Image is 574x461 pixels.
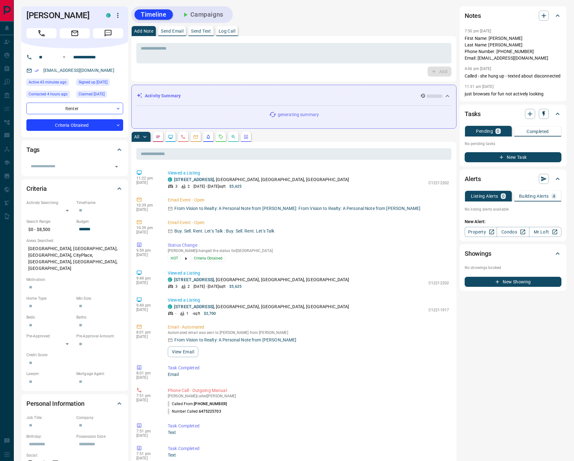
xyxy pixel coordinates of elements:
button: Open [60,53,68,61]
p: generating summary [278,111,319,118]
h2: Personal Information [26,399,85,409]
p: Pending [476,129,493,133]
div: Renter [26,103,123,114]
p: 0 [497,129,499,133]
p: 9:59 pm [136,248,158,253]
svg: Listing Alerts [206,134,211,139]
p: 7:51 pm [136,429,158,433]
svg: Notes [156,134,161,139]
p: All [134,135,139,139]
a: [EMAIL_ADDRESS][DOMAIN_NAME] [43,68,114,73]
p: $5,625 [229,284,242,289]
button: Open [112,162,121,171]
p: Automated email was sent to [PERSON_NAME] from [PERSON_NAME] [168,330,449,335]
p: Called - she hung up - texted about disconnected [465,73,561,79]
svg: Agent Actions [243,134,249,139]
button: Timeline [134,9,173,20]
p: , [GEOGRAPHIC_DATA], [GEOGRAPHIC_DATA], [GEOGRAPHIC_DATA] [174,303,349,310]
p: Baths: [76,314,123,320]
p: New Alert: [465,218,561,225]
div: Tasks [465,106,561,121]
p: [DATE] [136,308,158,312]
p: 4 [553,194,555,198]
p: 11:31 am [DATE] [465,84,494,89]
p: [DATE] [136,433,158,438]
p: Actively Searching: [26,200,73,206]
p: Buy. Sell. Rent. Let’s Talk : Buy. Sell. Rent. Let’s Talk [174,228,275,234]
p: Building Alerts [519,194,549,198]
p: C12211917 [429,307,449,313]
h2: Showings [465,249,491,259]
div: Mon Apr 09 2018 [76,79,123,88]
p: [DATE] [136,398,158,402]
p: Home Type: [26,296,73,301]
p: [DATE] [136,253,158,257]
p: Timeframe: [76,200,123,206]
div: Sat Sep 13 2025 [26,79,73,88]
p: [DATE] [136,335,158,339]
p: Completed [527,129,549,134]
button: Campaigns [175,9,230,20]
p: Mortgage Agent: [76,371,123,377]
div: Personal Information [26,396,123,411]
p: Add Note [134,29,153,33]
p: [DATE] [136,180,158,185]
div: Criteria Obtained [26,119,123,131]
a: [STREET_ADDRESS] [174,304,214,309]
p: Phone Call - Outgoing Manual [168,387,449,394]
svg: Opportunities [231,134,236,139]
p: Areas Searched: [26,238,123,244]
p: [DATE] - [DATE] sqft [194,184,226,189]
p: [DATE] [136,281,158,285]
span: 6475225703 [199,409,221,414]
p: [DATE] [136,207,158,212]
p: Text [168,429,449,436]
p: Activity Summary [145,93,181,99]
p: From Vision to Realty: A Personal Note from [PERSON_NAME]: From Vision to Realty: A Personal Note... [174,205,420,212]
p: 7:50 pm [DATE] [465,29,491,33]
span: Claimed [DATE] [79,91,105,97]
p: $5,625 [229,184,242,189]
p: 3 [175,184,178,189]
p: [PERSON_NAME] changed the status for [GEOGRAPHIC_DATA] [168,249,449,253]
p: Birthday: [26,434,73,439]
div: Sat Sep 13 2025 [26,91,73,99]
p: , [GEOGRAPHIC_DATA], [GEOGRAPHIC_DATA], [GEOGRAPHIC_DATA] [174,276,349,283]
p: From Vision to Realty: A Personal Note from [PERSON_NAME] [174,337,297,343]
p: C12212202 [429,180,449,186]
p: No showings booked [465,265,561,271]
p: $0 - $8,500 [26,224,73,235]
p: First Name: [PERSON_NAME] Last Name: [PERSON_NAME] Phone Number: [PHONE_NUMBER] Email: [EMAIL_ADD... [465,35,561,62]
div: condos.ca [168,304,172,309]
p: Viewed a Listing [168,297,449,303]
button: New Task [465,152,561,162]
p: Task Completed [168,365,449,371]
h2: Criteria [26,184,47,194]
p: Possession Date: [76,434,123,439]
a: [STREET_ADDRESS] [174,177,214,182]
div: Mon Feb 20 2023 [76,91,123,99]
p: Company: [76,415,123,421]
p: 3 [175,284,178,289]
p: Pre-Approval Amount: [76,333,123,339]
h2: Tags [26,145,40,155]
p: 8:01 pm [136,371,158,375]
p: Email [168,371,449,378]
p: 1 [186,311,189,316]
span: HOT [171,255,178,261]
div: Notes [465,8,561,23]
svg: Requests [218,134,223,139]
p: C12212202 [429,280,449,286]
p: Number Called: [168,409,221,414]
button: View Email [168,346,198,357]
p: 11:22 pm [136,176,158,180]
a: Condos [497,227,529,237]
p: 0 [502,194,505,198]
p: Text [168,452,449,458]
span: Signed up [DATE] [79,79,107,85]
p: Task Completed [168,445,449,452]
p: 2 [188,284,190,289]
p: - sqft [192,311,200,316]
p: Lawyer: [26,371,73,377]
div: Criteria [26,181,123,196]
